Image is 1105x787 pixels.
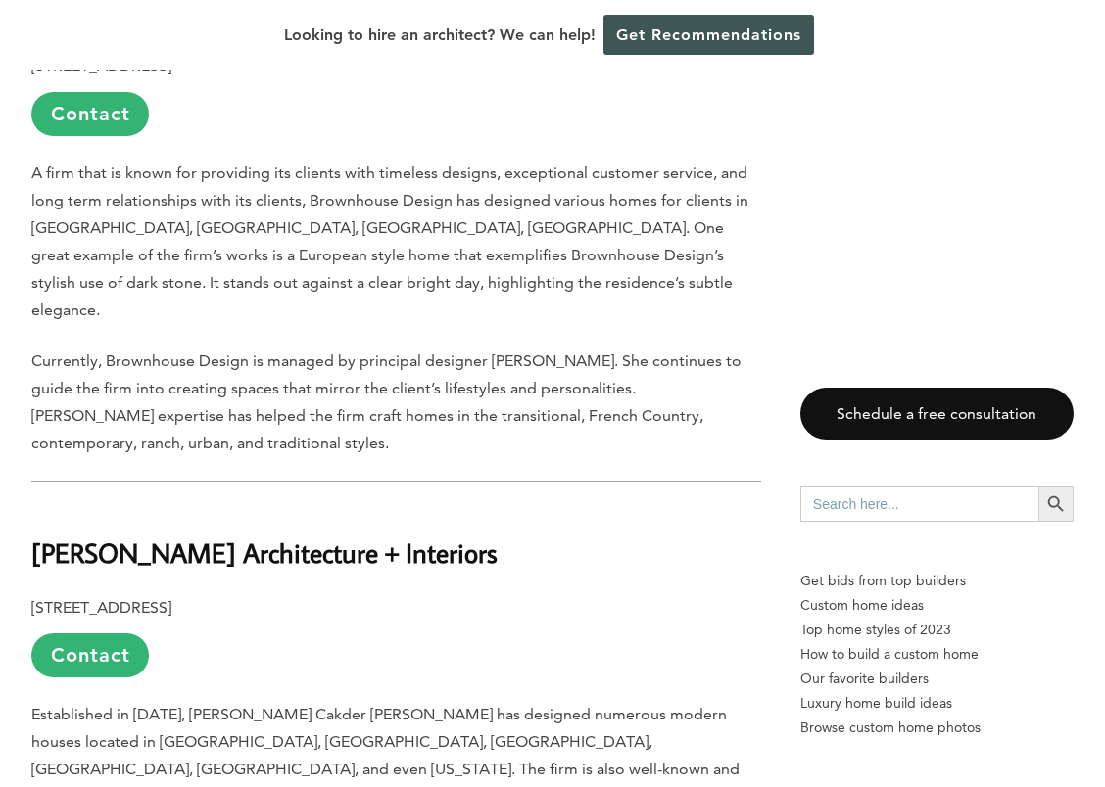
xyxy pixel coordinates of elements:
a: How to build a custom home [800,642,1074,667]
h2: [PERSON_NAME] Architecture + Interiors [31,505,761,573]
iframe: Drift Widget Chat Controller [729,646,1081,764]
b: [STREET_ADDRESS] [31,598,171,617]
p: Get bids from top builders [800,569,1074,593]
a: Get Recommendations [603,15,814,55]
input: Search here... [800,486,1038,522]
a: Top home styles of 2023 [800,618,1074,642]
b: [STREET_ADDRESS] [31,57,171,75]
svg: Search [1045,493,1067,515]
a: Custom home ideas [800,593,1074,618]
a: Contact [31,633,149,677]
a: Contact [31,92,149,136]
span: A firm that is known for providing its clients with timeless designs, exceptional customer servic... [31,163,748,319]
a: Schedule a free consultation [800,388,1074,440]
span: Currently, Brownhouse Design is managed by principal designer [PERSON_NAME]. She continues to gui... [31,351,742,452]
